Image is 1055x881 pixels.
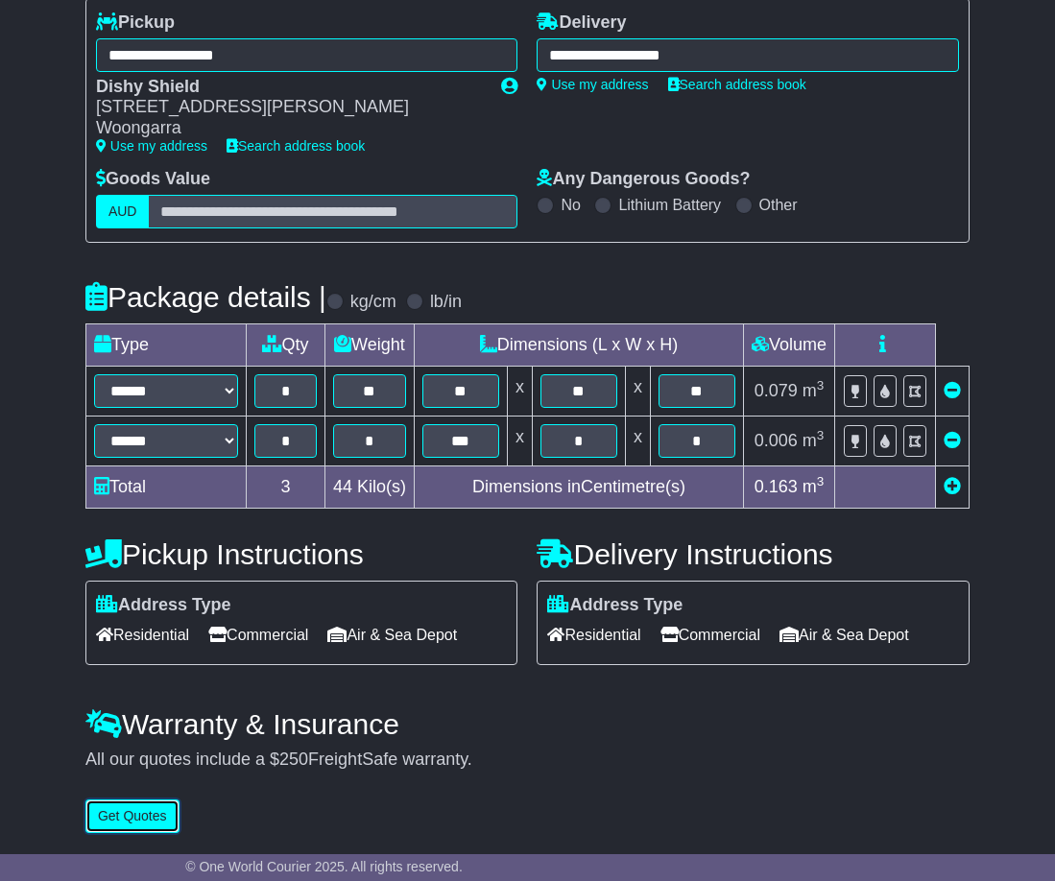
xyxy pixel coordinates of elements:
span: 250 [279,750,308,769]
label: No [561,196,580,214]
sup: 3 [817,474,825,488]
label: Delivery [537,12,626,34]
label: Address Type [96,595,231,616]
sup: 3 [817,378,825,393]
span: 44 [333,477,352,496]
td: Qty [246,323,324,366]
span: Air & Sea Depot [327,620,457,650]
span: m [803,381,825,400]
a: Use my address [96,138,207,154]
h4: Package details | [85,281,326,313]
span: m [803,477,825,496]
span: © One World Courier 2025. All rights reserved. [185,859,463,874]
div: Dishy Shield [96,77,483,98]
td: Kilo(s) [324,465,414,508]
label: AUD [96,195,150,228]
td: Total [85,465,246,508]
div: Woongarra [96,118,483,139]
label: Address Type [547,595,683,616]
td: x [625,366,650,416]
a: Search address book [668,77,806,92]
h4: Warranty & Insurance [85,708,970,740]
span: 0.079 [755,381,798,400]
a: Search address book [227,138,365,154]
sup: 3 [817,428,825,442]
span: 0.163 [755,477,798,496]
span: 0.006 [755,431,798,450]
td: Dimensions in Centimetre(s) [414,465,743,508]
label: Goods Value [96,169,210,190]
label: Lithium Battery [618,196,721,214]
td: Dimensions (L x W x H) [414,323,743,366]
h4: Delivery Instructions [537,538,970,570]
span: Air & Sea Depot [779,620,909,650]
td: 3 [246,465,324,508]
div: All our quotes include a $ FreightSafe warranty. [85,750,970,771]
span: Residential [96,620,189,650]
td: x [625,416,650,465]
h4: Pickup Instructions [85,538,518,570]
div: [STREET_ADDRESS][PERSON_NAME] [96,97,483,118]
button: Get Quotes [85,799,180,833]
label: Any Dangerous Goods? [537,169,750,190]
label: kg/cm [350,292,396,313]
label: Other [759,196,798,214]
td: x [507,366,532,416]
td: Weight [324,323,414,366]
span: Commercial [208,620,308,650]
a: Remove this item [944,381,961,400]
td: Volume [743,323,834,366]
span: m [803,431,825,450]
span: Residential [547,620,640,650]
td: Type [85,323,246,366]
a: Add new item [944,477,961,496]
span: Commercial [660,620,760,650]
a: Remove this item [944,431,961,450]
a: Use my address [537,77,648,92]
label: Pickup [96,12,175,34]
td: x [507,416,532,465]
label: lb/in [430,292,462,313]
